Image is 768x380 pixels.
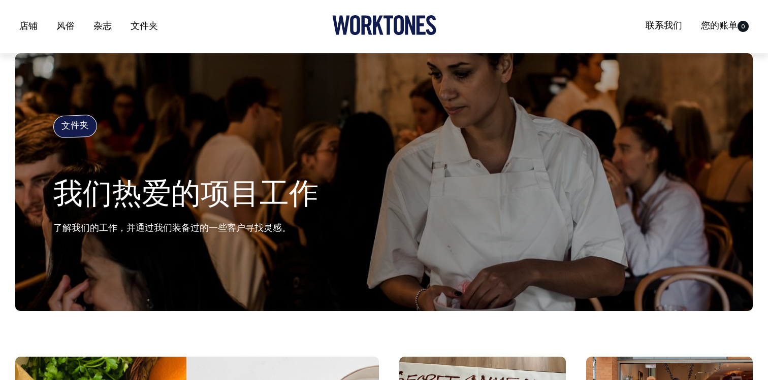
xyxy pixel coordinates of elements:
a: 联系我们 [642,18,686,34]
a: 店铺 [15,18,42,35]
font: 联系我们 [646,22,682,30]
font: 您的账单 [701,22,738,30]
font: 我们热爱的 [53,183,201,210]
font: 店铺 [19,22,38,31]
font: 文件夹 [61,121,89,131]
font: 项目工作 [201,183,318,210]
font: 杂志 [93,22,112,31]
a: 杂志 [89,18,116,35]
font: 文件夹 [131,22,158,31]
font: 了解我们的工作，并通过我们装备过的一些客户寻找灵感。 [53,221,291,233]
a: 您的账单0 [697,18,753,34]
font: 风俗 [56,22,75,31]
a: 文件夹 [126,18,162,35]
font: 0 [742,24,745,29]
a: 风俗 [52,18,79,35]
